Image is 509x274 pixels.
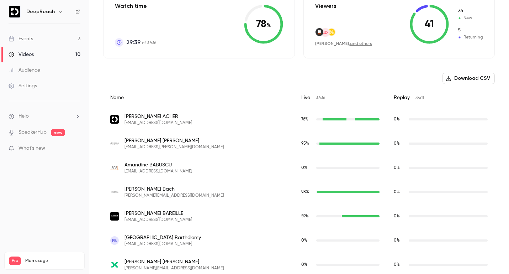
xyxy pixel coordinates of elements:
span: [EMAIL_ADDRESS][DOMAIN_NAME] [124,169,192,174]
img: promotons.com [328,28,335,36]
div: Events [9,35,33,42]
div: tacher@deepreach.com [103,107,495,132]
div: Replay [387,88,495,107]
span: [GEOGRAPHIC_DATA] Barthélemy [124,234,201,241]
p: of 37:36 [126,38,156,47]
span: Pro [9,257,21,265]
span: [PERSON_NAME] Bach [124,186,224,193]
span: New [457,8,483,14]
div: amandine.babuscu@sgs.com [103,156,495,180]
span: [PERSON_NAME][EMAIL_ADDRESS][DOMAIN_NAME] [124,193,224,198]
button: Download CSV [442,73,495,84]
span: [EMAIL_ADDRESS][PERSON_NAME][DOMAIN_NAME] [124,144,224,150]
span: [EMAIL_ADDRESS][DOMAIN_NAME] [124,217,192,223]
span: 0 % [394,166,400,170]
span: 98 % [301,190,309,194]
span: Returning [457,27,483,33]
div: flbarthelemy@gmail.com [103,228,495,253]
div: abareille@maisonsdumonde.com [103,204,495,228]
span: [PERSON_NAME] [315,41,349,46]
div: Name [103,88,294,107]
p: Viewers [315,2,336,10]
span: Replay watch time [394,213,405,219]
span: 37:36 [316,96,325,100]
span: 0 % [301,238,307,243]
span: new [51,129,65,136]
img: sgs.com [110,164,119,172]
span: Replay watch time [394,140,405,147]
span: Live watch time [301,140,313,147]
img: deepreach.com [110,115,119,124]
span: Live watch time [301,165,313,171]
img: molecule-science.com [110,139,119,148]
span: [PERSON_NAME] BAREILLE [124,210,192,217]
span: [EMAIL_ADDRESS][DOMAIN_NAME] [124,241,201,247]
span: 29:39 [126,38,140,47]
span: Replay watch time [394,189,405,195]
span: Live watch time [301,213,313,219]
span: 0 % [394,238,400,243]
span: Live watch time [301,189,313,195]
p: Watch time [115,2,156,10]
span: What's new [18,145,45,152]
img: equativ.com [316,28,323,36]
span: Live watch time [301,237,313,244]
div: Live [294,88,387,107]
span: 0 % [301,166,307,170]
span: 59 % [301,214,309,218]
span: Replay watch time [394,116,405,123]
span: Help [18,113,29,120]
span: Live watch time [301,116,313,123]
span: [EMAIL_ADDRESS][DOMAIN_NAME] [124,120,192,126]
span: Live watch time [301,262,313,268]
span: 0 % [394,117,400,122]
span: FB [112,237,117,244]
div: Settings [9,82,37,89]
img: DeepReach [9,6,20,17]
li: help-dropdown-opener [9,113,80,120]
div: , [315,41,372,47]
span: Replay watch time [394,165,405,171]
img: dekuple.com [110,260,119,269]
img: nanotera.eu [110,188,119,196]
span: New [457,15,483,21]
span: Replay watch time [394,262,405,268]
span: Plan usage [25,258,80,264]
a: and others [350,42,372,46]
span: Amandine BABUSCU [124,161,192,169]
img: maisonsdumonde.com [110,212,119,221]
span: 0 % [394,263,400,267]
div: c.bach@nanotera.eu [103,180,495,204]
span: Replay watch time [394,237,405,244]
span: [PERSON_NAME] [PERSON_NAME] [124,137,224,144]
span: [PERSON_NAME] [PERSON_NAME] [124,258,224,265]
span: 95 % [301,141,309,146]
span: ED [323,29,328,36]
span: 0 % [301,263,307,267]
span: 0 % [394,214,400,218]
span: 0 % [394,190,400,194]
div: Videos [9,51,34,58]
span: Returning [457,34,483,41]
div: Audience [9,67,40,74]
a: SpeakerHub [18,129,47,136]
span: 76 % [301,117,308,122]
span: [PERSON_NAME][EMAIL_ADDRESS][DOMAIN_NAME] [124,265,224,271]
h6: DeepReach [26,8,55,15]
div: baptiste.adam@molecule-science.com [103,131,495,156]
span: [PERSON_NAME] ACHER [124,113,192,120]
span: 0 % [394,141,400,146]
span: 35:11 [415,96,424,100]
